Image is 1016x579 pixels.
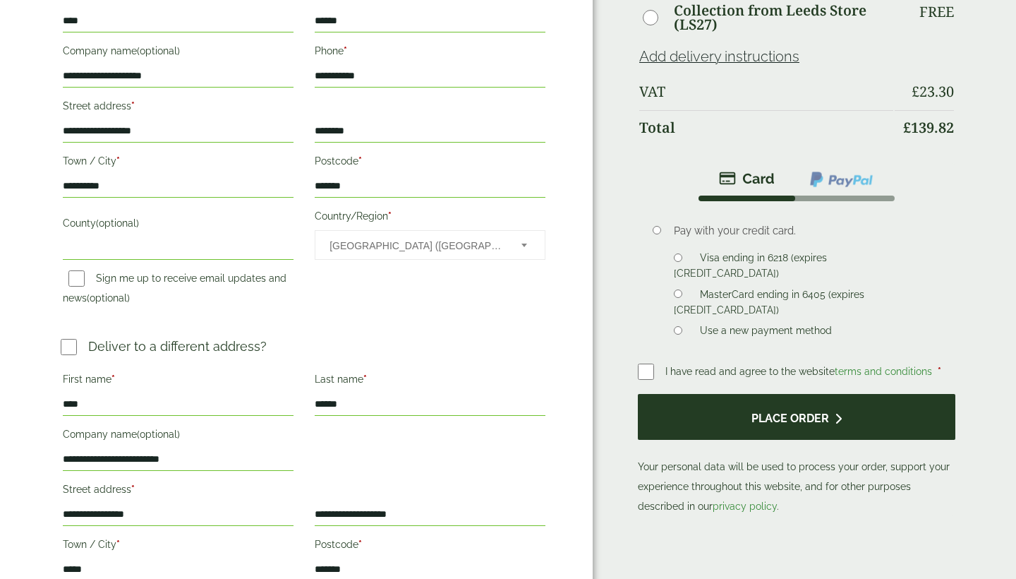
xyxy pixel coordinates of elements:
[358,155,362,167] abbr: required
[719,170,775,187] img: stripe.png
[63,424,294,448] label: Company name
[938,366,941,377] abbr: required
[919,4,954,20] p: Free
[111,374,115,385] abbr: required
[315,151,545,175] label: Postcode
[388,210,392,222] abbr: required
[809,170,874,189] img: ppcp-gateway.png
[131,100,135,112] abbr: required
[87,292,130,304] span: (optional)
[68,270,85,287] input: Sign me up to receive email updates and news(optional)
[63,213,294,237] label: County
[638,394,955,440] button: Place order
[639,48,799,65] a: Add delivery instructions
[63,535,294,559] label: Town / City
[315,41,545,65] label: Phone
[694,325,837,340] label: Use a new payment method
[315,535,545,559] label: Postcode
[912,82,919,101] span: £
[116,539,120,550] abbr: required
[674,252,827,283] label: Visa ending in 6218 (expires [CREDIT_CARD_DATA])
[96,217,139,229] span: (optional)
[674,289,864,320] label: MasterCard ending in 6405 (expires [CREDIT_CARD_DATA])
[137,429,180,440] span: (optional)
[63,479,294,503] label: Street address
[912,82,954,101] bdi: 23.30
[131,484,135,495] abbr: required
[63,41,294,65] label: Company name
[639,110,893,145] th: Total
[835,366,932,377] a: terms and conditions
[358,539,362,550] abbr: required
[713,501,777,512] a: privacy policy
[63,151,294,175] label: Town / City
[315,230,545,260] span: Country/Region
[63,273,286,308] label: Sign me up to receive email updates and news
[638,394,955,516] p: Your personal data will be used to process your order, support your experience throughout this we...
[63,96,294,120] label: Street address
[674,4,893,32] label: Collection from Leeds Store (LS27)
[674,223,933,239] p: Pay with your credit card.
[344,45,347,56] abbr: required
[315,206,545,230] label: Country/Region
[88,337,267,356] p: Deliver to a different address?
[665,366,935,377] span: I have read and agree to the website
[137,45,180,56] span: (optional)
[363,374,367,385] abbr: required
[903,118,954,137] bdi: 139.82
[315,369,545,393] label: Last name
[903,118,911,137] span: £
[639,75,893,109] th: VAT
[116,155,120,167] abbr: required
[63,369,294,393] label: First name
[329,231,502,261] span: United Kingdom (UK)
